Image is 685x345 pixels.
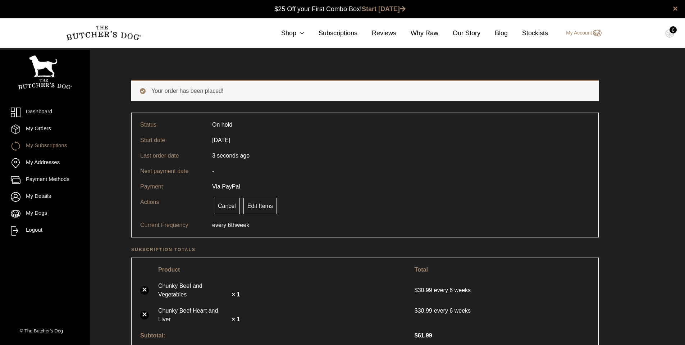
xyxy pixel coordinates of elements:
[11,158,79,168] a: My Addresses
[158,307,230,324] a: Chunky Beef Heart and Liver
[243,198,277,214] a: Edit Items
[11,175,79,185] a: Payment Methods
[11,141,79,151] a: My Subscriptions
[140,286,149,295] a: ×
[11,108,79,117] a: Dashboard
[131,80,599,101] div: Your order has been placed!
[208,117,237,132] td: On hold
[673,4,678,13] a: close
[415,332,432,339] span: 61.99
[415,308,418,314] span: $
[415,287,418,293] span: $
[208,148,254,163] td: 3 seconds ago
[267,28,304,38] a: Shop
[11,192,79,202] a: My Details
[158,282,230,299] a: Chunky Beef and Vegetables
[136,194,208,217] td: Actions
[357,28,396,38] a: Reviews
[508,28,548,38] a: Stockists
[136,328,410,343] th: Subtotal:
[304,28,357,38] a: Subscriptions
[362,5,406,13] a: Start [DATE]
[208,163,218,179] td: -
[214,198,240,214] a: Cancel
[131,246,599,253] h2: Subscription totals
[140,221,212,230] p: Current Frequency
[136,117,208,132] td: Status
[415,307,434,315] span: 30.99
[136,148,208,163] td: Last order date
[232,316,240,322] strong: × 1
[212,221,236,230] span: every 6th
[396,28,438,38] a: Why Raw
[208,132,234,148] td: [DATE]
[212,183,240,190] span: Via PayPal
[136,132,208,148] td: Start date
[154,262,410,277] th: Product
[410,262,594,277] th: Total
[415,287,434,293] span: 30.99
[665,29,674,38] img: TBD_Cart-Empty.png
[415,332,418,339] span: $
[410,278,594,302] td: every 6 weeks
[18,55,72,90] img: TBD_Portrait_Logo_White.png
[670,26,677,33] div: 0
[136,163,208,179] td: Next payment date
[11,124,79,134] a: My Orders
[559,29,601,37] a: My Account
[136,179,208,194] td: Payment
[438,28,480,38] a: Our Story
[232,291,240,298] strong: × 1
[11,209,79,219] a: My Dogs
[410,303,594,318] td: every 6 weeks
[140,311,149,319] a: ×
[236,221,249,230] span: week
[480,28,508,38] a: Blog
[11,226,79,236] a: Logout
